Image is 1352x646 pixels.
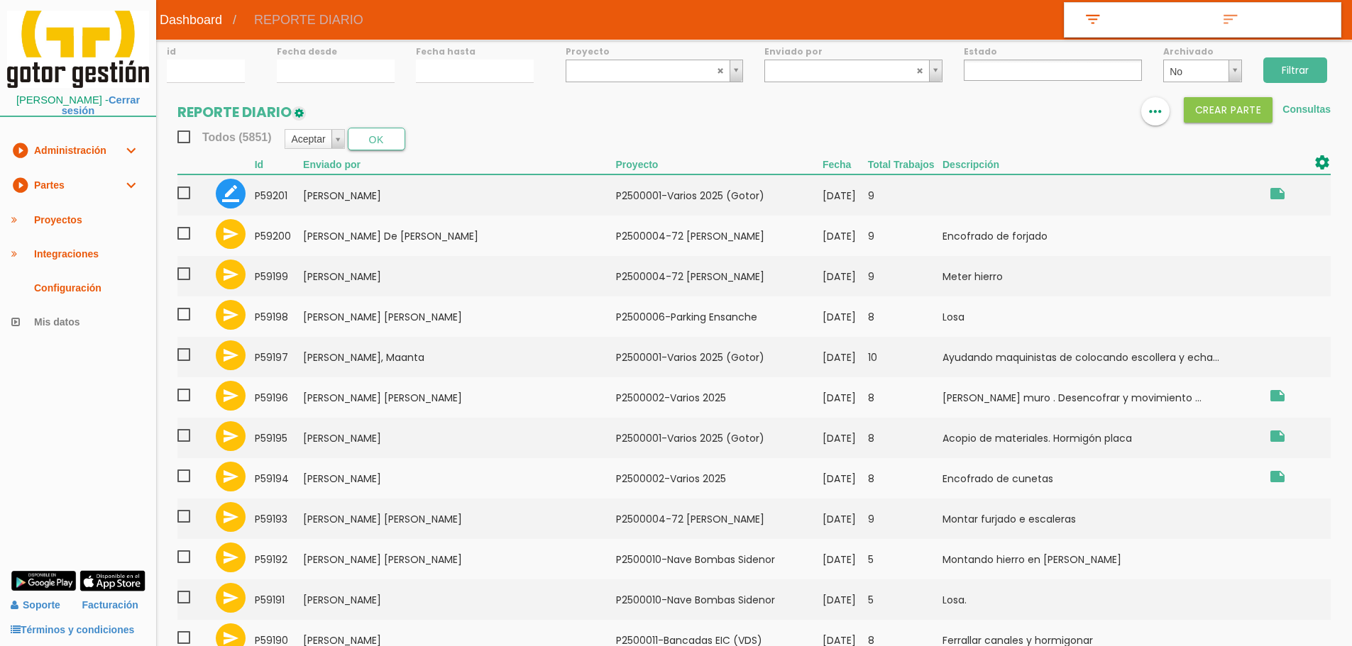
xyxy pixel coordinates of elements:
td: 5 [868,579,942,620]
a: Soporte [11,599,60,611]
td: [PERSON_NAME] [303,579,615,620]
td: 59193 [255,499,303,539]
th: Proyecto [616,154,823,174]
td: 9 [868,216,942,256]
td: Montar furjado e escaleras [942,499,1260,539]
td: [PERSON_NAME] [303,418,615,458]
td: [PERSON_NAME] [303,256,615,296]
img: edit-1.png [292,106,306,121]
label: Archivado [1163,45,1241,57]
th: Total Trabajos [868,154,942,174]
td: 8 [868,458,942,499]
a: filter_list [1065,3,1203,37]
i: send [222,589,239,606]
i: Aranguren [1269,387,1286,404]
td: [PERSON_NAME] [303,458,615,499]
td: [PERSON_NAME] [PERSON_NAME] [303,377,615,418]
i: send [222,306,239,323]
label: Fecha hasta [416,45,534,57]
td: [DATE] [823,216,868,256]
td: P2500010-Nave Bombas Sidenor [616,579,823,620]
td: 8 [868,377,942,418]
td: 5 [868,539,942,579]
a: Facturación [82,593,138,618]
label: Fecha desde [277,45,395,57]
td: [PERSON_NAME] De [PERSON_NAME] [303,216,615,256]
td: P2500010-Nave Bombas Sidenor [616,539,823,579]
td: [DATE] [823,458,868,499]
button: OK [348,128,405,150]
span: REPORTE DIARIO [243,2,374,38]
td: Montando hierro en [PERSON_NAME] [942,539,1260,579]
td: 59197 [255,337,303,377]
i: filter_list [1082,11,1104,29]
td: 59191 [255,579,303,620]
span: No [1170,60,1222,83]
td: Encofrado de forjado [942,216,1260,256]
span: Todos (5851) [177,128,272,146]
input: Filtrar [1263,57,1327,83]
td: [PERSON_NAME] [PERSON_NAME] [303,499,615,539]
td: [DATE] [823,337,868,377]
img: app-store.png [79,570,145,591]
i: settings [1314,154,1331,171]
label: id [167,45,245,57]
i: Aranguren [1269,185,1286,202]
i: border_color [222,185,239,202]
td: 59196 [255,377,303,418]
i: Ormaiztegi [1269,468,1286,485]
a: sort [1202,3,1341,37]
td: Losa [942,296,1260,337]
i: play_circle_filled [11,168,28,202]
td: 10 [868,337,942,377]
a: No [1163,60,1241,82]
td: [DATE] [823,539,868,579]
i: send [222,347,239,364]
td: 8 [868,296,942,337]
td: P2500006-Parking Ensanche [616,296,823,337]
td: [PERSON_NAME] [PERSON_NAME] [303,539,615,579]
td: 8 [868,418,942,458]
a: Aceptar [285,130,344,148]
i: more_horiz [1146,97,1165,126]
td: P2500002-Varios 2025 [616,458,823,499]
i: send [222,225,239,243]
i: send [222,387,239,404]
i: send [222,468,239,485]
td: P2500004-72 [PERSON_NAME] [616,216,823,256]
th: Enviado por [303,154,615,174]
i: sort [1219,11,1242,29]
td: 9 [868,256,942,296]
i: send [222,549,239,566]
td: Acopio de materiales. Hormigón placa [942,418,1260,458]
td: 9 [868,174,942,216]
td: P2500004-72 [PERSON_NAME] [616,499,823,539]
i: send [222,428,239,445]
a: Crear PARTE [1184,104,1273,115]
td: [DATE] [823,377,868,418]
td: P2500001-Varios 2025 (Gotor) [616,174,823,216]
td: Losa. [942,579,1260,620]
i: play_circle_filled [11,133,28,167]
a: Cerrar sesión [62,94,140,116]
i: expand_more [122,168,139,202]
td: [DATE] [823,256,868,296]
td: [DATE] [823,579,868,620]
th: Fecha [823,154,868,174]
i: expand_more [122,133,139,167]
img: itcons-logo [7,11,149,88]
button: Crear PARTE [1184,97,1273,123]
td: P2500002-Varios 2025 [616,377,823,418]
td: 59192 [255,539,303,579]
td: [PERSON_NAME] [303,174,615,216]
span: Aceptar [291,130,325,148]
td: Meter hierro [942,256,1260,296]
img: google-play.png [11,570,77,591]
td: P2500001-Varios 2025 (Gotor) [616,337,823,377]
label: Enviado por [764,45,942,57]
td: [PERSON_NAME], Maanta [303,337,615,377]
td: P2500001-Varios 2025 (Gotor) [616,418,823,458]
h2: REPORTE DIARIO [177,104,306,120]
label: Proyecto [566,45,744,57]
th: Descripción [942,154,1260,174]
